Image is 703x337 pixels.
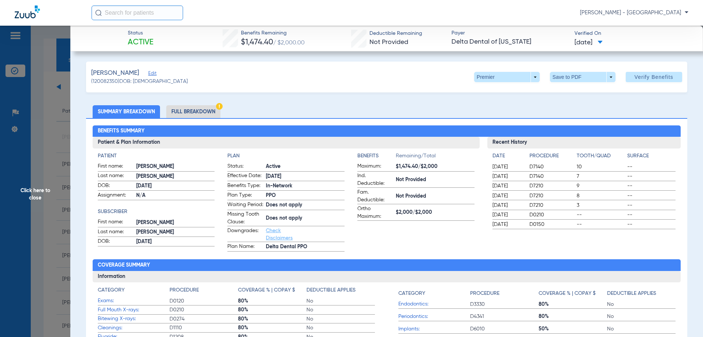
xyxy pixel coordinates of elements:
span: No [607,313,676,320]
span: [PERSON_NAME] [136,173,215,180]
h4: Date [492,152,523,160]
span: [PERSON_NAME] [136,219,215,227]
span: [DATE] [492,202,523,209]
span: Last name: [98,172,134,181]
span: 7 [577,173,625,180]
span: $1,474.40 [241,39,273,46]
h4: Category [398,290,425,297]
span: Verify Benefits [635,74,673,80]
app-breakdown-title: Deductible Applies [306,286,375,297]
span: D7210 [529,182,574,190]
app-breakdown-title: Procedure [170,286,238,297]
span: 80% [539,313,607,320]
app-breakdown-title: Date [492,152,523,162]
app-breakdown-title: Coverage % | Copay $ [238,286,306,297]
span: Ind. Deductible: [357,172,393,187]
span: Exams: [98,297,170,305]
span: -- [627,221,676,228]
span: D7140 [529,163,574,171]
span: [DATE] [136,182,215,190]
app-breakdown-title: Surface [627,152,676,162]
span: No [607,301,676,308]
h4: Procedure [170,286,199,294]
span: 80% [539,301,607,308]
h3: Patient & Plan Information [93,137,480,149]
span: Waiting Period: [227,201,263,210]
a: Check Disclaimers [266,228,293,241]
app-breakdown-title: Procedure [529,152,574,162]
span: Endodontics: [398,300,470,308]
img: Zuub Logo [15,6,40,18]
h4: Deductible Applies [306,286,356,294]
span: No [306,306,375,314]
span: Does not apply [266,215,345,222]
span: D6010 [470,325,539,333]
span: DOB: [98,182,134,191]
span: Last name: [98,228,134,237]
span: [DATE] [492,221,523,228]
span: Missing Tooth Clause: [227,210,263,226]
span: PPO [266,192,345,199]
span: Benefits Type: [227,182,263,191]
span: D0210 [529,211,574,219]
span: Not Provided [396,193,475,200]
span: 10 [577,163,625,171]
span: Assignment: [98,191,134,200]
span: No [306,297,375,305]
h2: Benefits Summary [93,125,681,137]
app-breakdown-title: Plan [227,152,345,160]
span: Maximum: [357,162,393,171]
span: No [607,325,676,333]
h4: Category [98,286,124,294]
span: 80% [238,297,306,305]
span: First name: [98,218,134,227]
h4: Benefits [357,152,396,160]
h4: Coverage % | Copay $ [238,286,295,294]
span: -- [627,192,676,199]
span: D0120 [170,297,238,305]
span: Plan Name: [227,243,263,252]
h4: Coverage % | Copay $ [539,290,596,297]
span: $2,000/$2,000 [396,209,475,216]
span: [DATE] [492,211,523,219]
button: Verify Benefits [626,72,682,82]
span: Status: [227,162,263,171]
span: $1,474.40/$2,000 [396,163,475,171]
span: Active [128,37,153,48]
span: D1110 [170,324,238,331]
span: No [306,315,375,323]
app-breakdown-title: Category [398,286,470,300]
span: Does not apply [266,201,345,209]
span: Deductible Remaining [369,30,422,37]
span: [DATE] [574,38,603,47]
span: 80% [238,324,306,331]
span: D7140 [529,173,574,180]
span: Verified On [574,30,691,37]
span: Remaining/Total [396,152,475,162]
span: Cleanings: [98,324,170,332]
h4: Surface [627,152,676,160]
span: -- [627,202,676,209]
span: [DATE] [136,238,215,246]
h4: Subscriber [98,208,215,216]
app-breakdown-title: Deductible Applies [607,286,676,300]
span: -- [627,182,676,190]
span: Payer [451,29,568,37]
img: Search Icon [95,10,102,16]
img: Hazard [216,103,223,110]
span: D7210 [529,192,574,199]
span: -- [627,173,676,180]
span: Ortho Maximum: [357,205,393,220]
h4: Deductible Applies [607,290,656,297]
span: (120082350) DOB: [DEMOGRAPHIC_DATA] [91,78,188,85]
h3: Information [93,271,681,283]
span: Effective Date: [227,172,263,181]
span: [DATE] [492,163,523,171]
span: [PERSON_NAME] [136,228,215,236]
span: / $2,000.00 [273,40,305,46]
span: 80% [238,306,306,314]
span: D4341 [470,313,539,320]
app-breakdown-title: Coverage % | Copay $ [539,286,607,300]
span: Fam. Deductible: [357,188,393,204]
